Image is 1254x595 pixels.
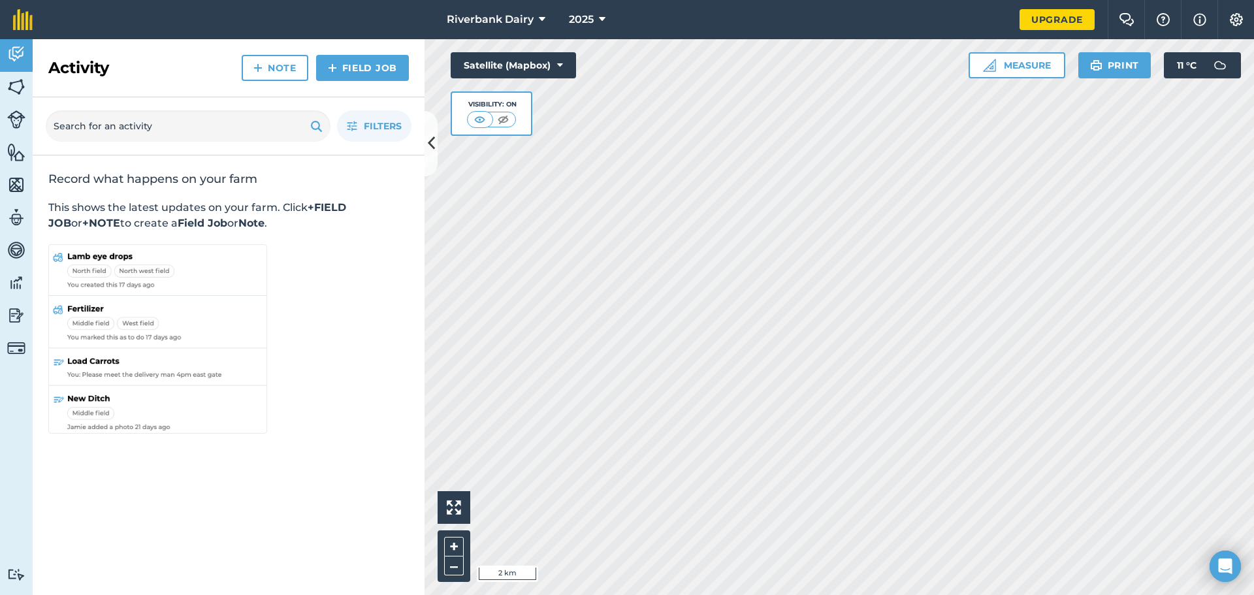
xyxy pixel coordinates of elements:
[46,110,330,142] input: Search for an activity
[178,217,227,229] strong: Field Job
[1155,13,1171,26] img: A question mark icon
[238,217,265,229] strong: Note
[253,60,263,76] img: svg+xml;base64,PHN2ZyB4bWxucz0iaHR0cDovL3d3dy53My5vcmcvMjAwMC9zdmciIHdpZHRoPSIxNCIgaGVpZ2h0PSIyNC...
[7,273,25,293] img: svg+xml;base64,PD94bWwgdmVyc2lvbj0iMS4wIiBlbmNvZGluZz0idXRmLTgiPz4KPCEtLSBHZW5lcmF0b3I6IEFkb2JlIE...
[316,55,409,81] a: Field Job
[1210,551,1241,582] div: Open Intercom Messenger
[451,52,576,78] button: Satellite (Mapbox)
[1020,9,1095,30] a: Upgrade
[310,118,323,134] img: svg+xml;base64,PHN2ZyB4bWxucz0iaHR0cDovL3d3dy53My5vcmcvMjAwMC9zdmciIHdpZHRoPSIxOSIgaGVpZ2h0PSIyNC...
[983,59,996,72] img: Ruler icon
[1164,52,1241,78] button: 11 °C
[13,9,33,30] img: fieldmargin Logo
[7,44,25,64] img: svg+xml;base64,PD94bWwgdmVyc2lvbj0iMS4wIiBlbmNvZGluZz0idXRmLTgiPz4KPCEtLSBHZW5lcmF0b3I6IEFkb2JlIE...
[969,52,1065,78] button: Measure
[7,77,25,97] img: svg+xml;base64,PHN2ZyB4bWxucz0iaHR0cDovL3d3dy53My5vcmcvMjAwMC9zdmciIHdpZHRoPSI1NiIgaGVpZ2h0PSI2MC...
[444,537,464,556] button: +
[7,175,25,195] img: svg+xml;base64,PHN2ZyB4bWxucz0iaHR0cDovL3d3dy53My5vcmcvMjAwMC9zdmciIHdpZHRoPSI1NiIgaGVpZ2h0PSI2MC...
[7,142,25,162] img: svg+xml;base64,PHN2ZyB4bWxucz0iaHR0cDovL3d3dy53My5vcmcvMjAwMC9zdmciIHdpZHRoPSI1NiIgaGVpZ2h0PSI2MC...
[328,60,337,76] img: svg+xml;base64,PHN2ZyB4bWxucz0iaHR0cDovL3d3dy53My5vcmcvMjAwMC9zdmciIHdpZHRoPSIxNCIgaGVpZ2h0PSIyNC...
[447,12,534,27] span: Riverbank Dairy
[242,55,308,81] a: Note
[82,217,120,229] strong: +NOTE
[1078,52,1151,78] button: Print
[48,171,409,187] h2: Record what happens on your farm
[1229,13,1244,26] img: A cog icon
[472,113,488,126] img: svg+xml;base64,PHN2ZyB4bWxucz0iaHR0cDovL3d3dy53My5vcmcvMjAwMC9zdmciIHdpZHRoPSI1MCIgaGVpZ2h0PSI0MC...
[1207,52,1233,78] img: svg+xml;base64,PD94bWwgdmVyc2lvbj0iMS4wIiBlbmNvZGluZz0idXRmLTgiPz4KPCEtLSBHZW5lcmF0b3I6IEFkb2JlIE...
[569,12,594,27] span: 2025
[48,200,409,231] p: This shows the latest updates on your farm. Click or to create a or .
[444,556,464,575] button: –
[1090,57,1102,73] img: svg+xml;base64,PHN2ZyB4bWxucz0iaHR0cDovL3d3dy53My5vcmcvMjAwMC9zdmciIHdpZHRoPSIxOSIgaGVpZ2h0PSIyNC...
[7,208,25,227] img: svg+xml;base64,PD94bWwgdmVyc2lvbj0iMS4wIiBlbmNvZGluZz0idXRmLTgiPz4KPCEtLSBHZW5lcmF0b3I6IEFkb2JlIE...
[48,57,109,78] h2: Activity
[1177,52,1197,78] span: 11 ° C
[1193,12,1206,27] img: svg+xml;base64,PHN2ZyB4bWxucz0iaHR0cDovL3d3dy53My5vcmcvMjAwMC9zdmciIHdpZHRoPSIxNyIgaGVpZ2h0PSIxNy...
[495,113,511,126] img: svg+xml;base64,PHN2ZyB4bWxucz0iaHR0cDovL3d3dy53My5vcmcvMjAwMC9zdmciIHdpZHRoPSI1MCIgaGVpZ2h0PSI0MC...
[447,500,461,515] img: Four arrows, one pointing top left, one top right, one bottom right and the last bottom left
[364,119,402,133] span: Filters
[467,99,517,110] div: Visibility: On
[7,240,25,260] img: svg+xml;base64,PD94bWwgdmVyc2lvbj0iMS4wIiBlbmNvZGluZz0idXRmLTgiPz4KPCEtLSBHZW5lcmF0b3I6IEFkb2JlIE...
[7,568,25,581] img: svg+xml;base64,PD94bWwgdmVyc2lvbj0iMS4wIiBlbmNvZGluZz0idXRmLTgiPz4KPCEtLSBHZW5lcmF0b3I6IEFkb2JlIE...
[7,110,25,129] img: svg+xml;base64,PD94bWwgdmVyc2lvbj0iMS4wIiBlbmNvZGluZz0idXRmLTgiPz4KPCEtLSBHZW5lcmF0b3I6IEFkb2JlIE...
[337,110,411,142] button: Filters
[1119,13,1134,26] img: Two speech bubbles overlapping with the left bubble in the forefront
[7,339,25,357] img: svg+xml;base64,PD94bWwgdmVyc2lvbj0iMS4wIiBlbmNvZGluZz0idXRmLTgiPz4KPCEtLSBHZW5lcmF0b3I6IEFkb2JlIE...
[7,306,25,325] img: svg+xml;base64,PD94bWwgdmVyc2lvbj0iMS4wIiBlbmNvZGluZz0idXRmLTgiPz4KPCEtLSBHZW5lcmF0b3I6IEFkb2JlIE...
